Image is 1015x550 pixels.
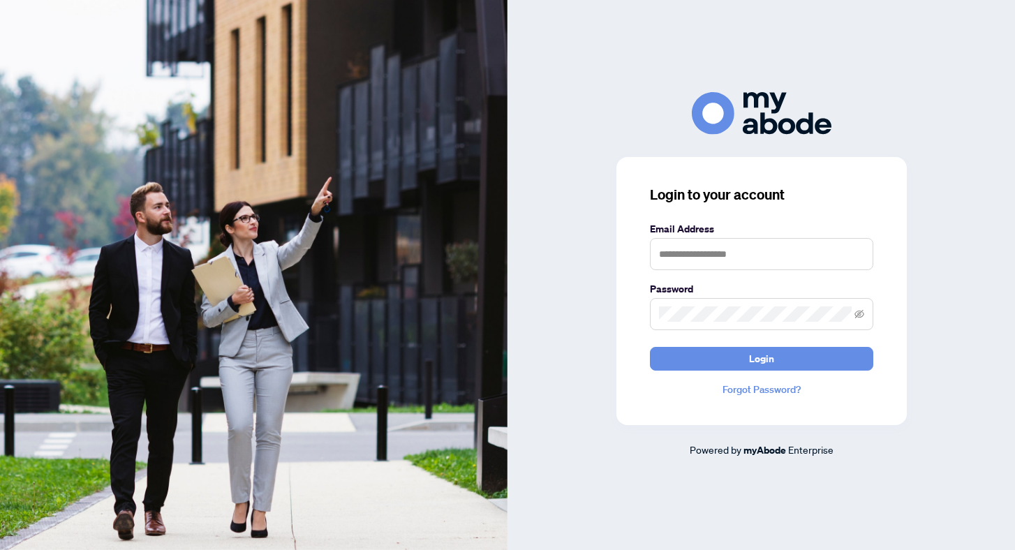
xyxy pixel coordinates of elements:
[650,382,873,397] a: Forgot Password?
[690,443,741,456] span: Powered by
[650,185,873,205] h3: Login to your account
[692,92,831,135] img: ma-logo
[788,443,834,456] span: Enterprise
[749,348,774,370] span: Login
[650,221,873,237] label: Email Address
[743,443,786,458] a: myAbode
[854,309,864,319] span: eye-invisible
[650,347,873,371] button: Login
[650,281,873,297] label: Password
